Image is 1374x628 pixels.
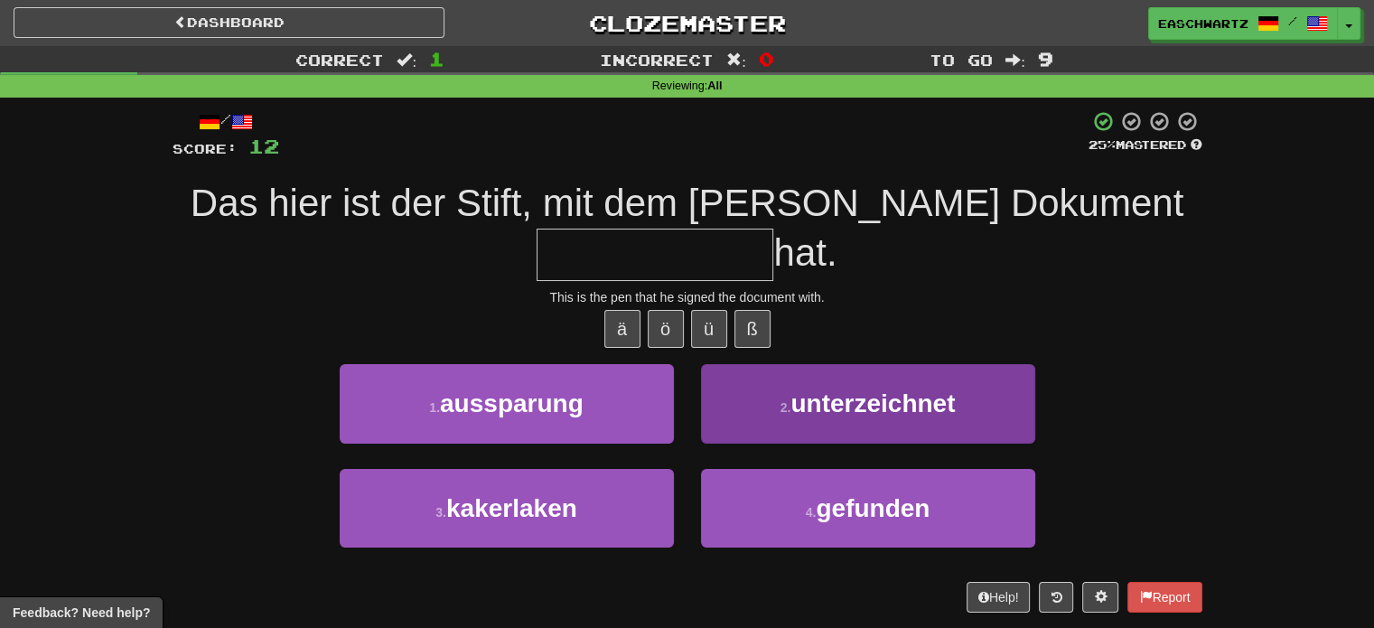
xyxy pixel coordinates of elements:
[13,604,150,622] span: Open feedback widget
[14,7,444,38] a: Dashboard
[429,48,444,70] span: 1
[1158,15,1248,32] span: easchwartz
[173,288,1202,306] div: This is the pen that he signed the document with.
[429,400,440,415] small: 1 .
[967,582,1031,613] button: Help!
[648,310,684,348] button: ö
[1005,52,1025,68] span: :
[780,400,791,415] small: 2 .
[707,80,722,92] strong: All
[691,310,727,348] button: ü
[600,51,714,69] span: Incorrect
[397,52,416,68] span: :
[435,505,446,520] small: 3 .
[446,494,577,522] span: kakerlaken
[1038,48,1053,70] span: 9
[472,7,902,39] a: Clozemaster
[191,182,1183,224] span: Das hier ist der Stift, mit dem [PERSON_NAME] Dokument
[790,389,955,417] span: unterzeichnet
[173,141,238,156] span: Score:
[1148,7,1338,40] a: easchwartz /
[340,364,674,443] button: 1.aussparung
[1089,137,1116,152] span: 25 %
[701,364,1035,443] button: 2.unterzeichnet
[734,310,771,348] button: ß
[604,310,640,348] button: ä
[1089,137,1202,154] div: Mastered
[816,494,930,522] span: gefunden
[173,110,279,133] div: /
[773,231,837,274] span: hat.
[440,389,584,417] span: aussparung
[701,469,1035,548] button: 4.gefunden
[759,48,774,70] span: 0
[726,52,746,68] span: :
[1039,582,1073,613] button: Round history (alt+y)
[248,135,279,157] span: 12
[340,469,674,548] button: 3.kakerlaken
[806,505,817,520] small: 4 .
[1288,14,1297,27] span: /
[1127,582,1201,613] button: Report
[930,51,993,69] span: To go
[295,51,384,69] span: Correct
